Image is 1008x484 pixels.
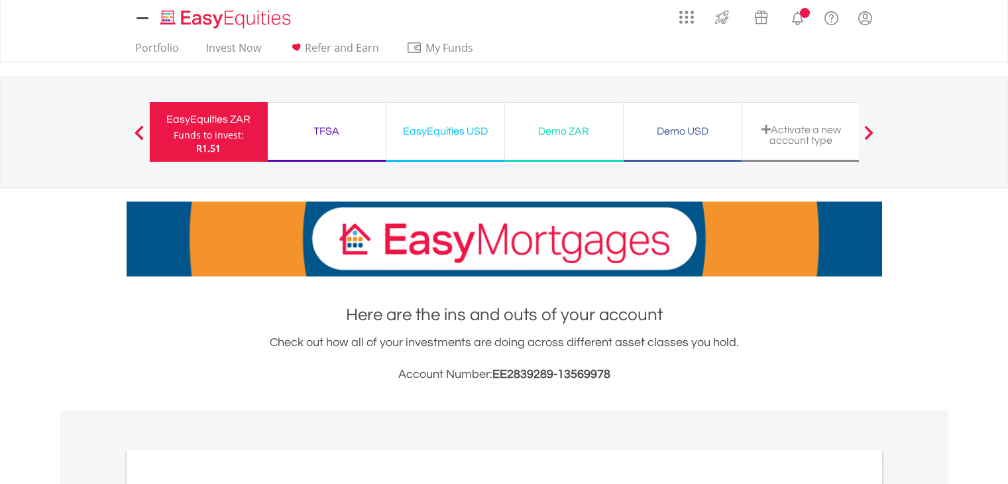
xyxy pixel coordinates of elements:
a: AppsGrid [671,3,702,25]
div: EasyEquities USD [394,122,496,141]
h3: Account Number: [127,365,882,384]
span: My Funds [406,39,493,56]
div: Check out how all of your investments are doing across different asset classes you hold. [127,333,882,384]
a: Vouchers [742,3,781,28]
img: thrive-v2.svg [711,7,733,28]
a: My Profile [848,3,882,32]
span: EE2839289-13569978 [492,368,610,381]
div: Demo USD [632,122,734,141]
a: Invest Now [201,41,266,62]
div: TFSA [276,122,378,141]
a: FAQ's and Support [814,3,848,30]
img: EasyMortage Promotion Banner [127,202,882,276]
span: Refer and Earn [305,40,379,55]
div: Activate a new account type [750,124,852,146]
div: EasyEquities ZAR [158,110,260,129]
span: R1.51 [196,142,221,154]
a: Refer and Earn [283,41,384,62]
h1: Here are the ins and outs of your account [127,303,882,327]
div: Demo ZAR [513,122,615,141]
img: vouchers-v2.svg [750,7,772,28]
a: Portfolio [130,41,184,62]
img: grid-menu-icon.svg [679,10,694,25]
a: Notifications [781,3,814,30]
img: EasyEquities_Logo.png [158,8,296,30]
a: Home page [155,3,296,30]
div: Funds to invest: [174,129,244,142]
